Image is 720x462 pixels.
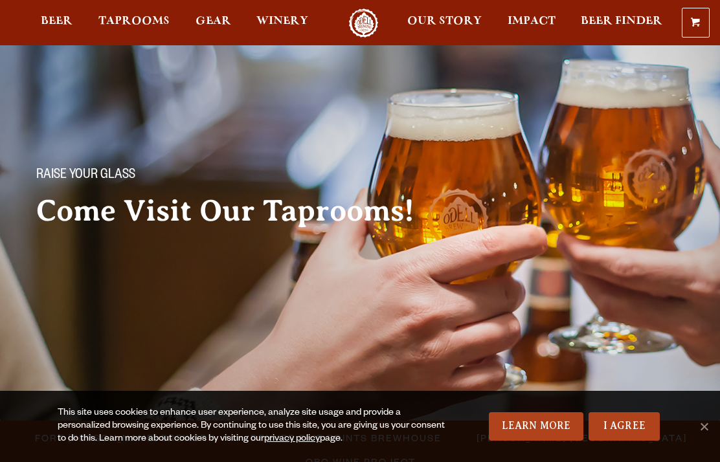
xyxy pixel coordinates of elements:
a: Our Story [399,8,490,38]
div: This site uses cookies to enhance user experience, analyze site usage and provide a personalized ... [58,407,451,446]
a: Impact [499,8,564,38]
span: No [697,420,710,433]
span: Beer Finder [581,16,662,27]
h2: Come Visit Our Taprooms! [36,195,440,227]
a: privacy policy [264,434,320,445]
span: Gear [196,16,231,27]
span: Winery [256,16,308,27]
span: Raise your glass [36,168,135,184]
a: Odell Home [339,8,388,38]
span: Our Story [407,16,482,27]
a: I Agree [589,412,660,441]
a: Gear [187,8,240,38]
a: Winery [248,8,317,38]
a: Beer [32,8,81,38]
span: Impact [508,16,556,27]
span: Taprooms [98,16,170,27]
span: Beer [41,16,73,27]
a: Learn More [489,412,584,441]
a: Beer Finder [572,8,671,38]
a: Taprooms [90,8,178,38]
